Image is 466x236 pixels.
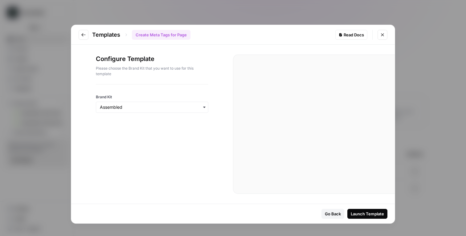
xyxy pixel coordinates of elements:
a: Read Docs [335,30,367,40]
p: Please choose the Brand Kit that you want to use for this template [96,66,208,77]
div: Launch Template [351,211,384,217]
button: Launch Template [347,209,387,219]
button: Go to previous step [79,30,88,40]
div: Templates [92,30,190,40]
button: Close modal [378,30,387,40]
input: Assembled [100,104,204,110]
div: Go Back [325,211,341,217]
button: Go Back [321,209,344,219]
label: Brand Kit [96,94,208,100]
div: Create Meta Tags for Page [132,30,190,40]
div: Read Docs [339,32,364,38]
div: Configure Template [96,55,208,84]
